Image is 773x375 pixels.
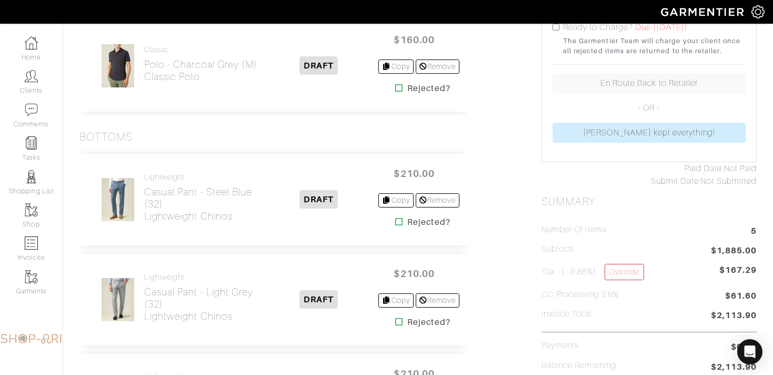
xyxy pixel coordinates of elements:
span: Due ([DATE]) [635,23,688,32]
h2: Casual Pant - Steel Blue (32) Lightweight Chinos [144,186,259,222]
h5: Invoice Total [541,309,591,319]
img: garmentier-logo-header-white-b43fb05a5012e4ada735d5af1a66efaba907eab6374d6393d1fbf88cb4ef424d.png [656,3,751,21]
h5: Balance Remaining [541,361,616,371]
img: garments-icon-b7da505a4dc4fd61783c78ac3ca0ef83fa9d6f193b1c9dc38574b1d14d53ca28.png [25,203,38,216]
a: En Route Back to Retailer [553,73,746,93]
span: 5 [751,225,757,239]
img: stylists-icon-eb353228a002819b7ec25b43dbf5f0378dd9e0616d9560372ff212230b889e62.png [25,170,38,183]
img: dashboard-icon-dbcd8f5a0b271acd01030246c82b418ddd0df26cd7fceb0bd07c9910d44c42f6.png [25,36,38,50]
span: Paid Date: [685,164,724,173]
div: Open Intercom Messenger [737,339,762,364]
img: Ni1v3mqvdtt58v7rHvTx6Bdk [101,177,135,222]
span: $160.00 [383,28,446,51]
span: DRAFT [299,56,338,75]
span: $167.29 [719,264,757,277]
span: DRAFT [299,290,338,309]
h4: Lightweight [144,273,259,282]
img: bJWWtwbxcUmwge5TCLJmKEbP [101,278,135,322]
img: clients-icon-6bae9207a08558b7cb47a8932f037763ab4055f8c8b6bfacd5dc20c3e0201464.png [25,70,38,83]
div: Not Paid Not Submitted [541,162,757,187]
a: Remove [416,293,459,308]
h5: CC Processing 2.9% [541,290,619,300]
strong: Rejected? [407,82,450,95]
img: reminder-icon-8004d30b9f0a5d33ae49ab947aed9ed385cf756f9e5892f1edd6e32f2345188e.png [25,136,38,150]
span: Submit Date: [651,176,701,186]
a: Copy [378,293,414,308]
span: $2,113.90 [711,361,757,375]
h2: Polo - Charcoal Grey (M) Classic Polo [144,58,257,83]
img: YLzCUBY4dz9hbjZh6MyWGxRB [101,44,135,88]
img: gear-icon-white-bd11855cb880d31180b6d7d6211b90ccbf57a29d726f0c71d8c61bd08dd39cc2.png [751,5,765,18]
a: [PERSON_NAME] kept everything! [553,123,746,143]
h5: Tax ( : 8.88%) [541,264,644,280]
a: Remove [416,60,459,74]
span: $210.00 [383,162,446,185]
span: $61.60 [725,290,757,304]
h4: Classic [144,45,257,54]
img: garments-icon-b7da505a4dc4fd61783c78ac3ca0ef83fa9d6f193b1c9dc38574b1d14d53ca28.png [25,270,38,283]
span: $2,113.90 [711,309,757,323]
strong: Rejected? [407,216,450,229]
span: $1,885.00 [711,244,757,259]
strong: Rejected? [407,316,450,329]
img: orders-icon-0abe47150d42831381b5fb84f609e132dff9fe21cb692f30cb5eec754e2cba89.png [25,236,38,250]
h5: Number of Items [541,225,607,235]
a: Copy [378,60,414,74]
a: Lightweight Casual Pant - Light Grey (32)Lightweight Chinos [144,273,259,322]
a: Classic Polo - Charcoal Grey (M)Classic Polo [144,45,257,83]
span: $210.00 [383,262,446,285]
span: DRAFT [299,190,338,209]
a: Lightweight Casual Pant - Steel Blue (32)Lightweight Chinos [144,173,259,222]
h2: Casual Pant - Light Grey (32) Lightweight Chinos [144,286,259,322]
small: The Garmentier Team will charge your client once all rejected items are returned to the retailer. [563,36,746,56]
a: Remove [416,193,459,208]
img: comment-icon-a0a6a9ef722e966f86d9cbdc48e553b5cf19dbc54f86b18d962a5391bc8f6eb6.png [25,103,38,116]
a: Copy [378,193,414,208]
h3: Bottoms [79,131,133,144]
a: Override [605,264,644,280]
h5: Subtotal [541,244,574,254]
h5: Payments [541,341,579,351]
span: $0.00 [731,341,757,353]
h4: Lightweight [144,173,259,182]
p: - OR - [553,102,746,114]
label: Ready to Charge? [563,21,633,34]
h2: Summary [541,195,757,209]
